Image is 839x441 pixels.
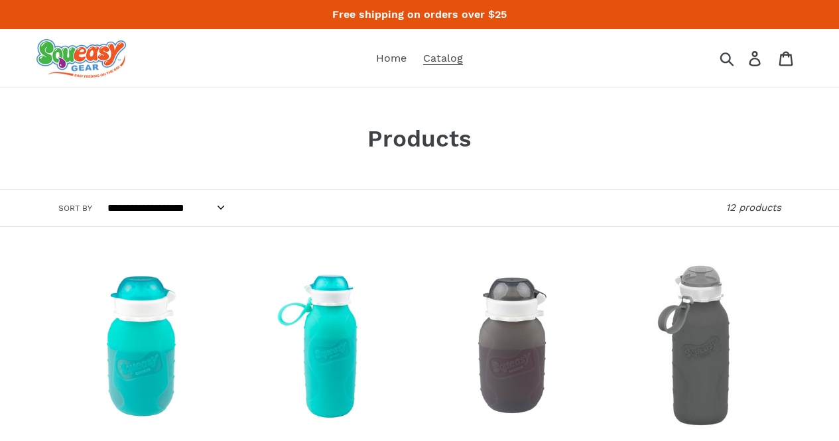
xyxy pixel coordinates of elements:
span: Products [367,125,472,153]
a: Catalog [417,48,470,68]
a: Home [369,48,413,68]
span: 12 products [726,202,781,214]
span: Home [376,52,407,65]
img: squeasy gear snacker portable food pouch [36,39,126,78]
span: Catalog [423,52,463,65]
label: Sort by [58,202,92,214]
